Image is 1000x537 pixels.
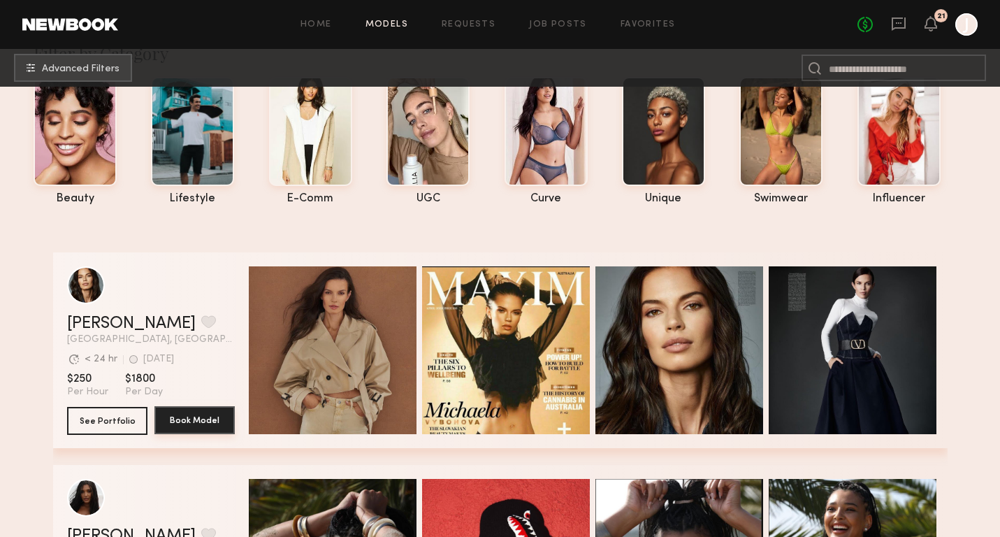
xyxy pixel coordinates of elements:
span: Advanced Filters [42,64,119,74]
span: Per Day [125,386,163,399]
button: Advanced Filters [14,54,132,82]
div: lifestyle [151,193,234,205]
button: See Portfolio [67,407,147,435]
div: 21 [937,13,945,20]
span: $1800 [125,372,163,386]
a: Home [300,20,332,29]
a: J [955,13,978,36]
span: Per Hour [67,386,108,399]
div: < 24 hr [85,355,117,364]
div: influencer [857,193,941,205]
a: Favorites [621,20,676,29]
button: Book Model [154,406,235,434]
div: UGC [386,193,470,205]
a: [PERSON_NAME] [67,315,196,332]
div: unique [622,193,705,205]
span: [GEOGRAPHIC_DATA], [GEOGRAPHIC_DATA] [67,335,235,345]
a: Models [365,20,408,29]
div: beauty [34,193,117,205]
div: e-comm [269,193,352,205]
div: curve [505,193,588,205]
a: Book Model [154,407,235,435]
div: swimwear [739,193,823,205]
a: Job Posts [529,20,587,29]
a: Requests [442,20,495,29]
span: $250 [67,372,108,386]
div: [DATE] [143,355,174,364]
